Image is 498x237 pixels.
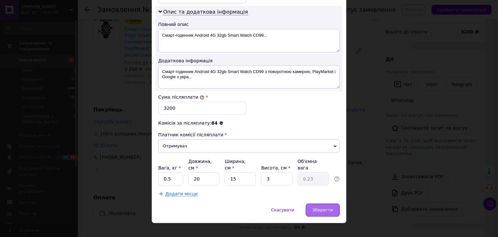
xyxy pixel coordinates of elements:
label: Довжина, см [188,159,212,170]
textarea: Смарт-годинник Android 4G 32gb Smart Watch CD99... [158,29,340,52]
span: Додати місце [165,191,198,197]
span: Зберегти [313,207,333,212]
div: Повний опис [158,21,340,28]
div: Додаткова інформація [158,57,340,64]
label: Сума післяплати [158,94,204,100]
span: 84 ₴ [211,120,223,126]
span: Отримувач [158,139,340,153]
span: Скасувати [271,207,294,212]
textarea: Смарт-годинник Android 4G 32gb Smart Watch CD99 з поворотною камерою, PlayMarket і Google з укра... [158,65,340,89]
label: Ширина, см [225,159,245,170]
span: Платник комісії післяплати [158,132,223,137]
div: Об'ємна вага [298,158,329,171]
div: Комісія за післяплату: [158,120,340,126]
label: Вага, кг [158,165,181,170]
label: Висота, см [261,165,290,170]
span: Опис та додаткова інформація [163,9,248,15]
